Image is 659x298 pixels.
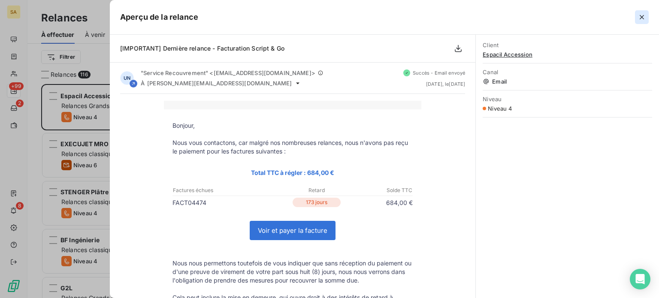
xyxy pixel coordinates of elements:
p: Factures échues [173,187,292,194]
span: À [141,80,145,87]
p: Retard [293,187,340,194]
span: "Service Recouvrement" <[EMAIL_ADDRESS][DOMAIN_NAME]> [141,69,315,76]
span: Email [483,78,652,85]
p: Bonjour, [172,121,413,130]
span: [IMPORTANT] Dernière relance - Facturation Script & Go [120,45,284,52]
span: Niveau 4 [488,105,512,112]
h5: Aperçu de la relance [120,11,198,23]
span: Espacil Accession [483,51,652,58]
p: Nous vous contactons, car malgré nos nombreuses relances, nous n'avons pas reçu le paiement pour ... [172,138,413,156]
span: Client [483,42,652,48]
p: 173 jours [293,198,341,207]
span: [PERSON_NAME][EMAIL_ADDRESS][DOMAIN_NAME] [147,80,292,87]
p: Total TTC à régler : 684,00 € [172,168,413,178]
span: Succès - Email envoyé [413,70,465,75]
div: UN [120,71,134,85]
p: FACT04474 [172,198,293,207]
p: Nous nous permettons toutefois de vous indiquer que sans réception du paiement ou d'une preuve de... [172,259,413,285]
span: [DATE] , le [DATE] [426,81,465,87]
span: Canal [483,69,652,75]
div: Open Intercom Messenger [630,269,650,289]
a: Voir et payer la facture [250,221,335,240]
p: 684,00 € [341,198,413,207]
span: Niveau [483,96,652,102]
p: Solde TTC [341,187,412,194]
